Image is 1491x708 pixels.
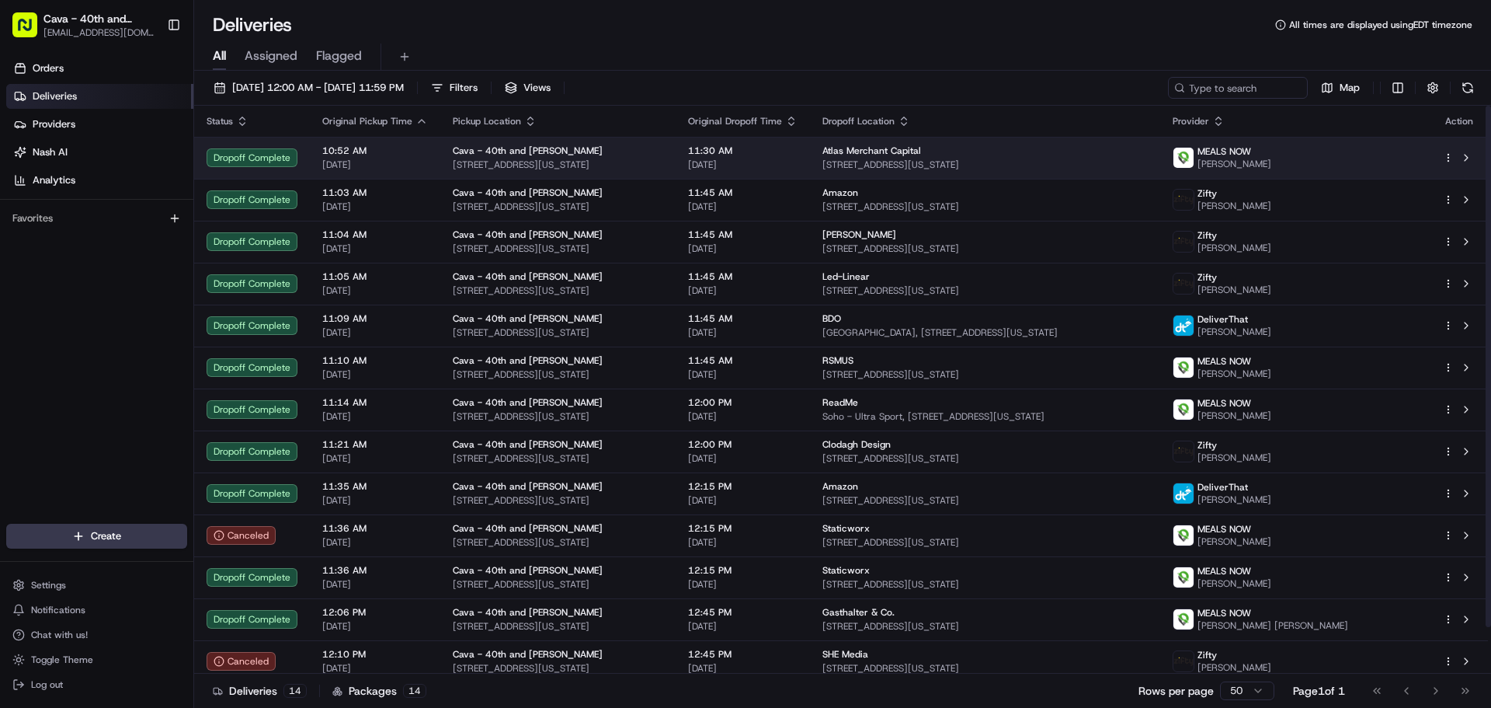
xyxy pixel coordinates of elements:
[1340,81,1360,95] span: Map
[6,140,193,165] a: Nash AI
[322,242,428,255] span: [DATE]
[33,117,75,131] span: Providers
[245,47,297,65] span: Assigned
[1197,326,1271,338] span: [PERSON_NAME]
[16,457,283,473] p: Driver
[1197,452,1271,464] span: [PERSON_NAME]
[322,480,428,493] span: 11:35 AM
[1293,683,1345,699] div: Page 1 of 1
[1197,619,1348,632] span: [PERSON_NAME] [PERSON_NAME]
[1173,483,1194,504] img: profile_deliverthat_partner.png
[822,564,870,577] span: Staticworx
[688,201,798,213] span: [DATE]
[1289,19,1472,31] span: All times are displayed using EDT timezone
[822,452,1148,465] span: [STREET_ADDRESS][US_STATE]
[688,410,798,423] span: [DATE]
[453,159,663,171] span: [STREET_ADDRESS][US_STATE]
[453,187,603,199] span: Cava - 40th and [PERSON_NAME]
[322,578,428,591] span: [DATE]
[33,61,64,75] span: Orders
[498,77,558,99] button: Views
[43,11,155,26] span: Cava - 40th and [PERSON_NAME]
[33,89,77,103] span: Deliveries
[1173,148,1194,168] img: melas_now_logo.png
[6,112,193,137] a: Providers
[453,522,603,535] span: Cava - 40th and [PERSON_NAME]
[322,494,428,507] span: [DATE]
[822,312,841,325] span: BDO
[688,115,782,127] span: Original Dropoff Time
[6,84,193,109] a: Deliveries
[822,270,870,283] span: Led-Linear
[822,284,1148,297] span: [STREET_ADDRESS][US_STATE]
[283,684,307,698] div: 14
[1197,200,1271,212] span: [PERSON_NAME]
[31,604,85,616] span: Notifications
[822,480,858,493] span: Amazon
[1197,229,1217,242] span: Zifty
[822,522,870,535] span: Staticworx
[688,662,798,675] span: [DATE]
[822,242,1148,255] span: [STREET_ADDRESS][US_STATE]
[322,159,428,171] span: [DATE]
[1197,242,1271,254] span: [PERSON_NAME]
[453,494,663,507] span: [STREET_ADDRESS][US_STATE]
[1443,115,1475,127] div: Action
[16,12,34,31] button: back
[1197,410,1271,422] span: [PERSON_NAME]
[822,606,895,619] span: Gasthalter & Co.
[322,284,428,297] span: [DATE]
[322,606,428,619] span: 12:06 PM
[1314,77,1367,99] button: Map
[1197,439,1217,452] span: Zifty
[322,201,428,213] span: [DATE]
[1197,397,1251,410] span: MEALS NOW
[688,326,798,339] span: [DATE]
[688,242,798,255] span: [DATE]
[1173,525,1194,546] img: melas_now_logo.png
[453,228,603,241] span: Cava - 40th and [PERSON_NAME]
[1197,355,1251,368] span: MEALS NOW
[1197,607,1251,619] span: MEALS NOW
[453,648,603,661] span: Cava - 40th and [PERSON_NAME]
[822,620,1148,633] span: [STREET_ADDRESS][US_STATE]
[1173,232,1194,252] img: zifty-logo-trans-sq.png
[688,270,798,283] span: 11:45 AM
[822,326,1148,339] span: [GEOGRAPHIC_DATA], [STREET_ADDRESS][US_STATE]
[688,312,798,325] span: 11:45 AM
[1197,368,1271,380] span: [PERSON_NAME]
[1173,316,1194,336] img: profile_deliverthat_partner.png
[322,115,412,127] span: Original Pickup Time
[688,368,798,381] span: [DATE]
[322,187,428,199] span: 11:03 AM
[822,187,858,199] span: Amazon
[1197,494,1271,506] span: [PERSON_NAME]
[6,624,187,646] button: Chat with us!
[688,620,798,633] span: [DATE]
[6,674,187,696] button: Log out
[688,438,798,451] span: 12:00 PM
[322,536,428,549] span: [DATE]
[1197,284,1271,296] span: [PERSON_NAME]
[207,652,276,671] div: Canceled
[322,326,428,339] span: [DATE]
[213,12,292,37] h1: Deliveries
[450,81,478,95] span: Filters
[453,536,663,549] span: [STREET_ADDRESS][US_STATE]
[1173,357,1194,378] img: melas_now_logo.png
[207,115,233,127] span: Status
[523,81,551,95] span: Views
[453,326,663,339] span: [STREET_ADDRESS][US_STATE]
[453,410,663,423] span: [STREET_ADDRESS][US_STATE]
[822,648,868,661] span: SHE Media
[1173,651,1194,671] img: zifty-logo-trans-sq.png
[822,410,1148,423] span: Soho - Ultra Sport, [STREET_ADDRESS][US_STATE]
[822,662,1148,675] span: [STREET_ADDRESS][US_STATE]
[43,26,155,39] span: [EMAIL_ADDRESS][DOMAIN_NAME]
[688,606,798,619] span: 12:45 PM
[1197,523,1251,535] span: MEALS NOW
[322,410,428,423] span: [DATE]
[822,578,1148,591] span: [STREET_ADDRESS][US_STATE]
[424,77,485,99] button: Filters
[6,599,187,621] button: Notifications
